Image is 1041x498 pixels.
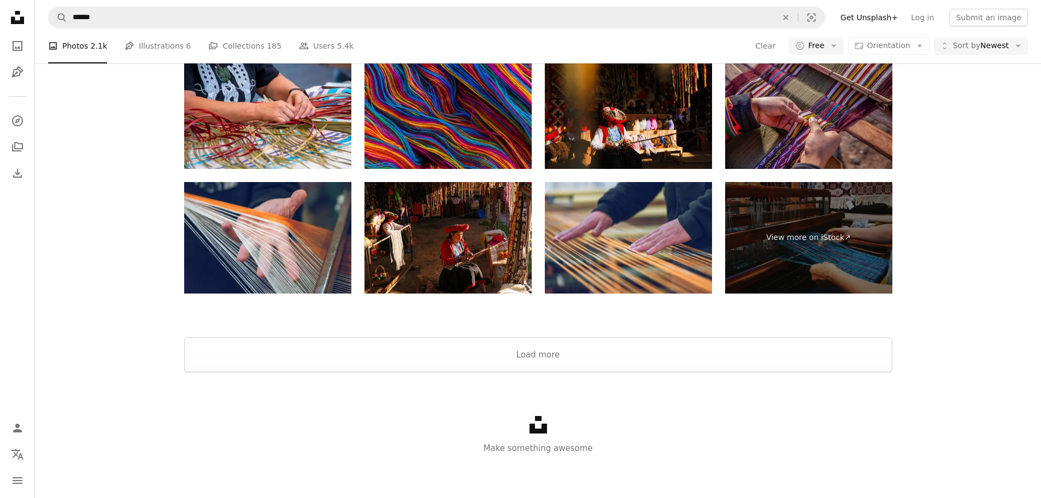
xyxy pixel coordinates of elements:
[949,9,1028,26] button: Submit an image
[7,61,28,83] a: Illustrations
[184,57,351,169] img: Maori Weaving Technique
[798,7,825,28] button: Visual search
[934,37,1028,55] button: Sort byNewest
[953,40,1009,51] span: Newest
[7,110,28,132] a: Explore
[208,28,281,63] a: Collections 185
[186,40,191,52] span: 6
[725,182,892,294] a: View more on iStock↗
[299,28,354,63] a: Users 5.4k
[7,417,28,439] a: Log in / Sign up
[808,40,825,51] span: Free
[7,136,28,158] a: Collections
[364,57,532,169] img: Traditional Guatemalan colorful threads, abstract wavy, background texture.
[774,7,798,28] button: Clear
[125,28,191,63] a: Illustrations 6
[545,182,712,294] img: Hands working with yarn on industrial loom
[364,182,532,294] img: Two indigenous women of Sacred Valley weaving crafts in traditional village
[337,40,354,52] span: 5.4k
[7,7,28,31] a: Home — Unsplash
[267,40,281,52] span: 185
[7,35,28,57] a: Photos
[7,443,28,465] button: Language
[48,7,825,28] form: Find visuals sitewide
[834,9,904,26] a: Get Unsplash+
[184,182,351,294] img: Hands weaving on a loom in textile workshop
[725,57,892,169] img: Peruvian woman weaving, The Sacred Valley, Chinchero
[953,41,980,50] span: Sort by
[789,37,844,55] button: Free
[545,57,712,169] img: Indigenous woman of Sacred Valley weaving crafts
[867,41,910,50] span: Orientation
[184,337,892,372] button: Load more
[848,37,930,55] button: Orientation
[7,470,28,491] button: Menu
[904,9,940,26] a: Log in
[7,162,28,184] a: Download History
[35,442,1041,455] p: Make something awesome
[49,7,67,28] button: Search Unsplash
[755,37,776,55] button: Clear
